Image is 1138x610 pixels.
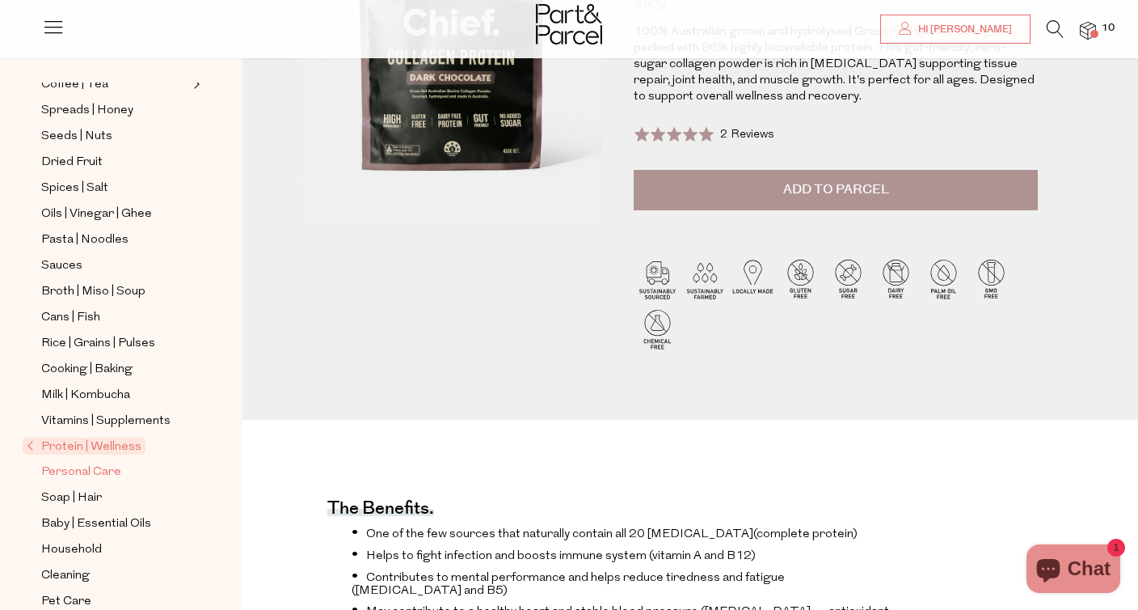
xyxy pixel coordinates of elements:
a: Coffee | Tea [41,74,188,95]
span: Contributes to mental performance and helps reduce tiredness and fatigue ([MEDICAL_DATA] and B5) [352,572,785,597]
span: Dried Fruit [41,153,103,172]
a: Broth | Miso | Soup [41,282,188,302]
inbox-online-store-chat: Shopify online store chat [1022,544,1125,597]
img: P_P-ICONS-Live_Bec_V11_Sustainable_Farmed.svg [681,255,729,303]
span: One of the few sources that naturally contain all 20 [MEDICAL_DATA] [366,528,753,540]
span: 2 Reviews [720,129,774,141]
button: Expand/Collapse Coffee | Tea [189,74,200,94]
span: Cans | Fish [41,308,100,328]
span: Cleaning [41,566,90,586]
img: P_P-ICONS-Live_Bec_V11_Chemical_Free.svg [634,305,681,353]
a: Milk | Kombucha [41,385,188,405]
a: Cooking | Baking [41,359,188,379]
a: Cleaning [41,566,188,586]
a: Household [41,540,188,560]
span: Oils | Vinegar | Ghee [41,205,152,224]
span: Helps to fight infection and boosts immune system (vitamin A and B12) [366,550,756,562]
img: P_P-ICONS-Live_Bec_V11_Sustainable_Sourced.svg [634,255,681,303]
a: Spreads | Honey [41,100,188,121]
span: Cooking | Baking [41,360,133,379]
span: Sauces [41,256,82,276]
span: Spreads | Honey [41,101,133,121]
span: Vitamins | Supplements [41,412,171,431]
span: Baby | Essential Oils [41,515,151,534]
a: Cans | Fish [41,307,188,328]
span: Hi [PERSON_NAME] [914,23,1012,36]
a: Seeds | Nuts [41,126,188,146]
span: 10 [1098,21,1119,36]
img: P_P-ICONS-Live_Bec_V11_Dairy_Free.svg [872,255,920,303]
a: Vitamins | Supplements [41,411,188,431]
a: Sauces [41,256,188,276]
a: Protein | Wellness [27,437,188,456]
span: Seeds | Nuts [41,127,112,146]
span: Rice | Grains | Pulses [41,334,155,354]
a: Spices | Salt [41,178,188,198]
span: Milk | Kombucha [41,386,130,405]
img: P_P-ICONS-Live_Bec_V11_Sugar_Free.svg [824,255,872,303]
span: Add to Parcel [783,180,889,199]
a: Pasta | Noodles [41,230,188,250]
img: P_P-ICONS-Live_Bec_V11_GMO_Free.svg [967,255,1015,303]
span: Household [41,540,102,560]
span: Pasta | Noodles [41,231,129,250]
img: P_P-ICONS-Live_Bec_V11_Locally_Made_2.svg [729,255,777,303]
img: Part&Parcel [536,4,602,44]
span: Spices | Salt [41,179,108,198]
h4: The benefits. [327,505,434,516]
a: Rice | Grains | Pulses [41,333,188,354]
a: Personal Care [41,462,188,482]
span: Broth | Miso | Soup [41,282,145,302]
span: Personal Care [41,463,121,482]
img: P_P-ICONS-Live_Bec_V11_Palm_Oil_Free.svg [920,255,967,303]
a: Baby | Essential Oils [41,514,188,534]
a: Oils | Vinegar | Ghee [41,204,188,224]
span: Coffee | Tea [41,75,108,95]
a: 10 [1080,22,1096,39]
a: Hi [PERSON_NAME] [880,15,1031,44]
a: Soap | Hair [41,488,188,508]
img: P_P-ICONS-Live_Bec_V11_Gluten_Free.svg [777,255,824,303]
span: Protein | Wellness [23,438,145,455]
span: Soap | Hair [41,489,102,508]
span: (complete protein) [366,528,858,540]
a: Dried Fruit [41,152,188,172]
p: 100% Australian grown and hydrolysed Grass-fed Bovine Collagen, packed with 96% highly bioavailab... [634,24,1038,105]
button: Add to Parcel [634,170,1038,210]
